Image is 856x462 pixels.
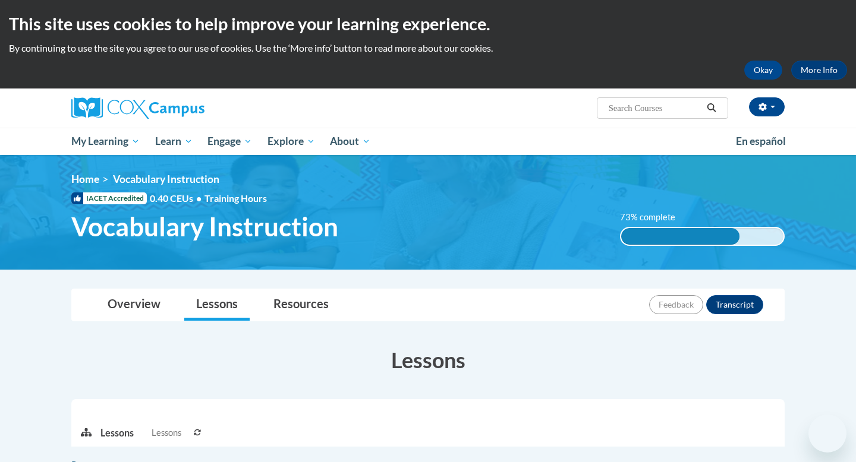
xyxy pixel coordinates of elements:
[728,129,794,154] a: En español
[703,101,720,115] button: Search
[96,289,172,321] a: Overview
[71,134,140,148] span: My Learning
[71,345,785,375] h3: Lessons
[53,128,802,155] div: Main menu
[71,192,147,204] span: IACET Accredited
[267,134,315,148] span: Explore
[621,228,740,245] div: 73% complete
[744,61,782,80] button: Okay
[204,192,267,204] span: Training Hours
[71,97,297,119] a: Cox Campus
[323,128,379,155] a: About
[100,426,134,439] p: Lessons
[9,42,847,55] p: By continuing to use the site you agree to our use of cookies. Use the ‘More info’ button to read...
[71,211,338,242] span: Vocabulary Instruction
[71,97,204,119] img: Cox Campus
[184,289,250,321] a: Lessons
[608,101,703,115] input: Search Courses
[791,61,847,80] a: More Info
[749,97,785,116] button: Account Settings
[706,295,763,314] button: Transcript
[260,128,323,155] a: Explore
[330,134,370,148] span: About
[620,211,688,224] label: 73% complete
[200,128,260,155] a: Engage
[9,12,847,36] h2: This site uses cookies to help improve your learning experience.
[152,426,181,439] span: Lessons
[113,173,219,185] span: Vocabulary Instruction
[64,128,147,155] a: My Learning
[262,289,341,321] a: Resources
[155,134,193,148] span: Learn
[71,173,99,185] a: Home
[150,192,204,205] span: 0.40 CEUs
[649,295,703,314] button: Feedback
[196,192,202,204] span: •
[207,134,252,148] span: Engage
[808,414,846,452] iframe: Button to launch messaging window
[147,128,200,155] a: Learn
[736,135,786,147] span: En español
